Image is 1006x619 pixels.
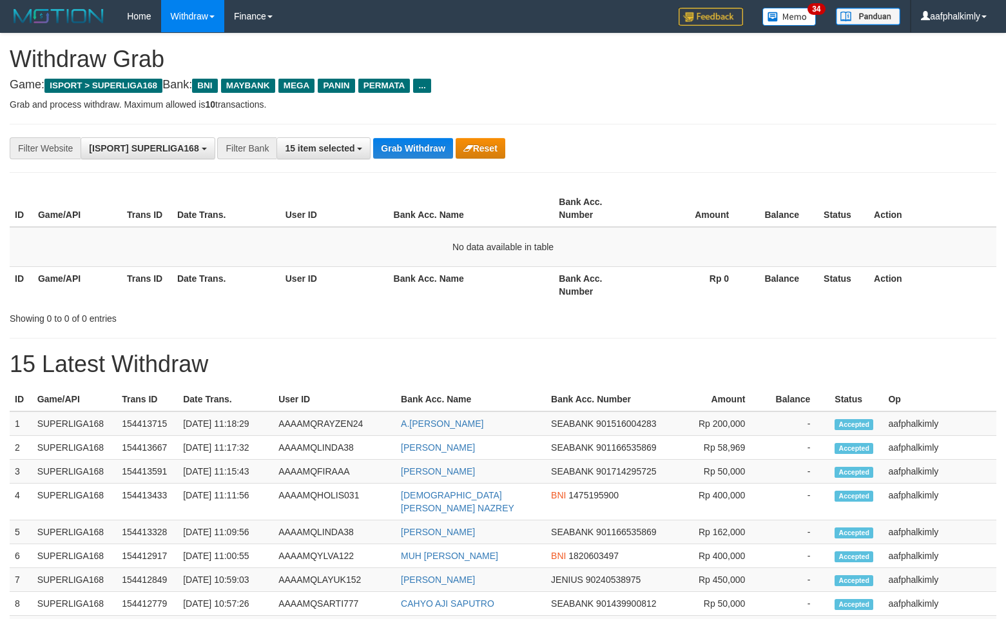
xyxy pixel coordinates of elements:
[883,484,996,520] td: aafphalkimly
[883,568,996,592] td: aafphalkimly
[10,79,996,92] h4: Game: Bank:
[10,227,996,267] td: No data available in table
[835,599,873,610] span: Accepted
[670,544,765,568] td: Rp 400,000
[280,190,389,227] th: User ID
[568,490,619,500] span: Copy 1475195900 to clipboard
[762,8,817,26] img: Button%20Memo.svg
[117,520,178,544] td: 154413328
[205,99,215,110] strong: 10
[679,8,743,26] img: Feedback.jpg
[122,190,172,227] th: Trans ID
[818,190,869,227] th: Status
[273,544,396,568] td: AAAAMQYLVA122
[670,592,765,616] td: Rp 50,000
[273,568,396,592] td: AAAAMQLAYUK152
[551,418,594,429] span: SEABANK
[318,79,354,93] span: PANIN
[818,266,869,303] th: Status
[32,520,117,544] td: SUPERLIGA168
[32,592,117,616] td: SUPERLIGA168
[10,6,108,26] img: MOTION_logo.png
[373,138,452,159] button: Grab Withdraw
[122,266,172,303] th: Trans ID
[10,388,32,411] th: ID
[401,442,475,453] a: [PERSON_NAME]
[551,490,566,500] span: BNI
[273,484,396,520] td: AAAAMQHOLIS031
[273,411,396,436] td: AAAAMQRAYZEN24
[670,388,765,411] th: Amount
[764,568,829,592] td: -
[401,490,514,513] a: [DEMOGRAPHIC_DATA][PERSON_NAME] NAZREY
[280,266,389,303] th: User ID
[835,527,873,538] span: Accepted
[554,190,643,227] th: Bank Acc. Number
[670,484,765,520] td: Rp 400,000
[586,575,641,585] span: Copy 90240538975 to clipboard
[10,544,32,568] td: 6
[10,137,81,159] div: Filter Website
[764,411,829,436] td: -
[643,266,748,303] th: Rp 0
[81,137,215,159] button: [ISPORT] SUPERLIGA168
[764,388,829,411] th: Balance
[178,460,273,484] td: [DATE] 11:15:43
[670,436,765,460] td: Rp 58,969
[32,411,117,436] td: SUPERLIGA168
[178,568,273,592] td: [DATE] 10:59:03
[551,551,566,561] span: BNI
[172,190,280,227] th: Date Trans.
[33,190,122,227] th: Game/API
[10,307,409,325] div: Showing 0 to 0 of 0 entries
[670,520,765,544] td: Rp 162,000
[389,190,554,227] th: Bank Acc. Name
[44,79,162,93] span: ISPORT > SUPERLIGA168
[670,460,765,484] td: Rp 50,000
[117,484,178,520] td: 154413433
[835,551,873,562] span: Accepted
[172,266,280,303] th: Date Trans.
[273,460,396,484] td: AAAAMQFIRAAA
[835,575,873,586] span: Accepted
[764,544,829,568] td: -
[551,442,594,453] span: SEABANK
[178,484,273,520] td: [DATE] 11:11:56
[10,592,32,616] td: 8
[401,418,483,429] a: A.[PERSON_NAME]
[836,8,900,25] img: panduan.png
[396,388,546,411] th: Bank Acc. Name
[883,460,996,484] td: aafphalkimly
[32,544,117,568] td: SUPERLIGA168
[117,411,178,436] td: 154413715
[829,388,883,411] th: Status
[10,190,33,227] th: ID
[883,436,996,460] td: aafphalkimly
[117,388,178,411] th: Trans ID
[32,568,117,592] td: SUPERLIGA168
[551,598,594,609] span: SEABANK
[117,592,178,616] td: 154412779
[178,411,273,436] td: [DATE] 11:18:29
[546,388,670,411] th: Bank Acc. Number
[117,568,178,592] td: 154412849
[808,3,825,15] span: 34
[401,527,475,537] a: [PERSON_NAME]
[117,436,178,460] td: 154413667
[389,266,554,303] th: Bank Acc. Name
[285,143,354,153] span: 15 item selected
[748,190,818,227] th: Balance
[670,568,765,592] td: Rp 450,000
[33,266,122,303] th: Game/API
[10,484,32,520] td: 4
[221,79,275,93] span: MAYBANK
[178,592,273,616] td: [DATE] 10:57:26
[10,520,32,544] td: 5
[835,419,873,430] span: Accepted
[10,411,32,436] td: 1
[178,544,273,568] td: [DATE] 11:00:55
[10,351,996,377] h1: 15 Latest Withdraw
[401,551,498,561] a: MUH [PERSON_NAME]
[764,592,829,616] td: -
[178,520,273,544] td: [DATE] 11:09:56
